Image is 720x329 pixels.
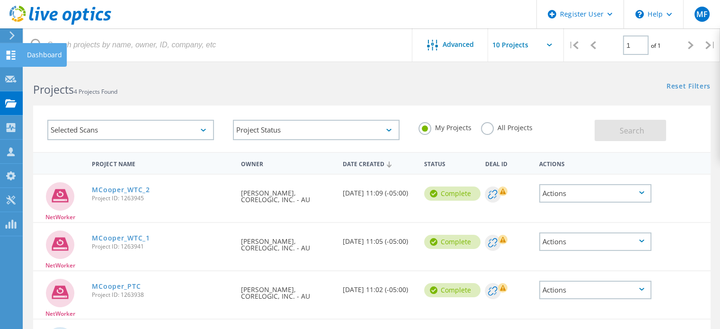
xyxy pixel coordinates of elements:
[92,187,150,193] a: MCooper_WTC_2
[87,154,236,172] div: Project Name
[480,154,534,172] div: Deal Id
[92,235,150,241] a: MCooper_WTC_1
[651,42,661,50] span: of 1
[92,244,231,249] span: Project ID: 1263941
[635,10,644,18] svg: \n
[233,120,400,140] div: Project Status
[338,175,419,206] div: [DATE] 11:09 (-05:00)
[45,263,75,268] span: NetWorker
[667,83,711,91] a: Reset Filters
[338,271,419,302] div: [DATE] 11:02 (-05:00)
[236,271,338,309] div: [PERSON_NAME], CORELOGIC, INC. - AU
[595,120,666,141] button: Search
[338,223,419,254] div: [DATE] 11:05 (-05:00)
[539,281,652,299] div: Actions
[534,154,657,172] div: Actions
[236,223,338,261] div: [PERSON_NAME], CORELOGIC, INC. - AU
[424,187,480,201] div: Complete
[539,232,652,251] div: Actions
[481,122,533,131] label: All Projects
[24,28,413,62] input: Search projects by name, owner, ID, company, etc
[539,184,652,203] div: Actions
[92,283,141,290] a: MCooper_PTC
[701,28,720,62] div: |
[419,154,480,172] div: Status
[443,41,474,48] span: Advanced
[33,82,74,97] b: Projects
[424,235,480,249] div: Complete
[696,10,707,18] span: MF
[45,214,75,220] span: NetWorker
[47,120,214,140] div: Selected Scans
[74,88,117,96] span: 4 Projects Found
[620,125,644,136] span: Search
[338,154,419,172] div: Date Created
[424,283,480,297] div: Complete
[564,28,583,62] div: |
[418,122,471,131] label: My Projects
[45,311,75,317] span: NetWorker
[92,196,231,201] span: Project ID: 1263945
[236,154,338,172] div: Owner
[27,52,62,58] div: Dashboard
[92,292,231,298] span: Project ID: 1263938
[236,175,338,213] div: [PERSON_NAME], CORELOGIC, INC. - AU
[9,20,111,27] a: Live Optics Dashboard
